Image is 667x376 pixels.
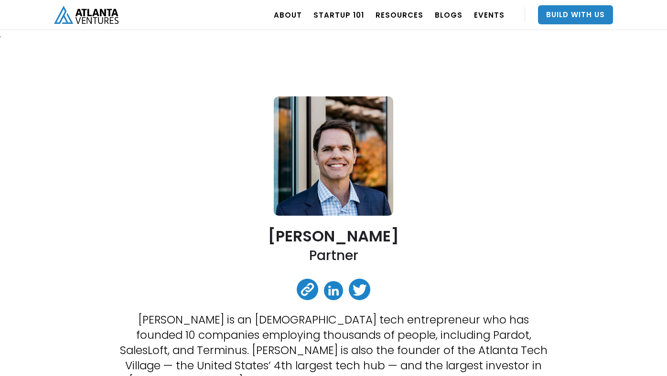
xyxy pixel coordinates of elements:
a: BLOGS [435,1,463,28]
a: Build With Us [538,5,613,24]
h2: [PERSON_NAME] [268,228,399,244]
a: RESOURCES [376,1,423,28]
a: Startup 101 [313,1,364,28]
a: EVENTS [474,1,505,28]
a: ABOUT [274,1,302,28]
h2: Partner [309,247,358,264]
